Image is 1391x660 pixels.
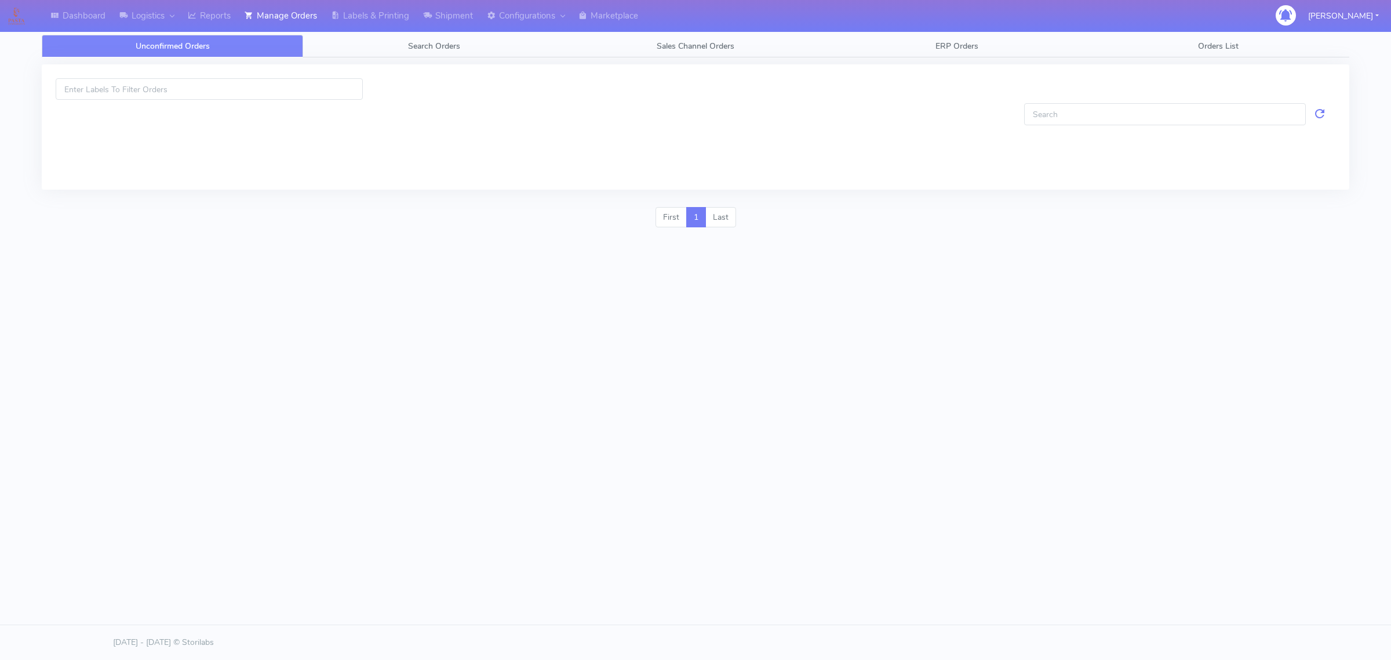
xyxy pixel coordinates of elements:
[657,41,734,52] span: Sales Channel Orders
[1024,103,1306,125] input: Search
[935,41,978,52] span: ERP Orders
[408,41,460,52] span: Search Orders
[42,35,1349,57] ul: Tabs
[686,207,706,228] a: 1
[56,78,363,100] input: Enter Labels To Filter Orders
[1198,41,1239,52] span: Orders List
[136,41,210,52] span: Unconfirmed Orders
[1299,4,1388,28] button: [PERSON_NAME]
